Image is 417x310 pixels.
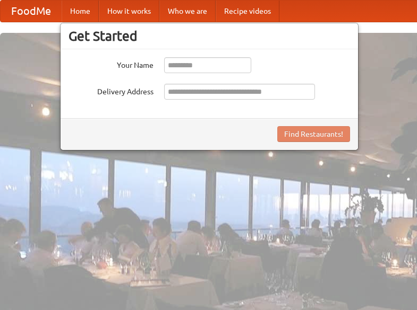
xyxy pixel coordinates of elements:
[277,126,350,142] button: Find Restaurants!
[62,1,99,22] a: Home
[69,57,154,70] label: Your Name
[99,1,159,22] a: How it works
[69,28,350,44] h3: Get Started
[159,1,216,22] a: Who we are
[1,1,62,22] a: FoodMe
[216,1,279,22] a: Recipe videos
[69,84,154,97] label: Delivery Address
